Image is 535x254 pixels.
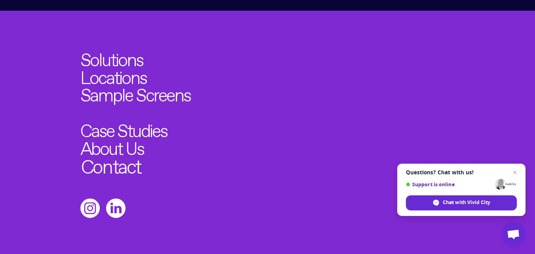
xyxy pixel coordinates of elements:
[80,120,167,138] a: Case Studies
[80,138,144,155] a: About Us
[502,222,525,246] div: Open chat
[80,49,143,67] a: Solutions
[406,181,492,187] span: Support is online
[80,67,147,84] a: Locations
[443,199,490,206] span: Chat with Vivid City
[510,168,520,177] span: Close chat
[80,155,141,174] a: Contact
[406,195,517,210] div: Chat with Vivid City
[80,84,190,102] a: Sample Screens
[406,169,517,176] span: Questions? Chat with us!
